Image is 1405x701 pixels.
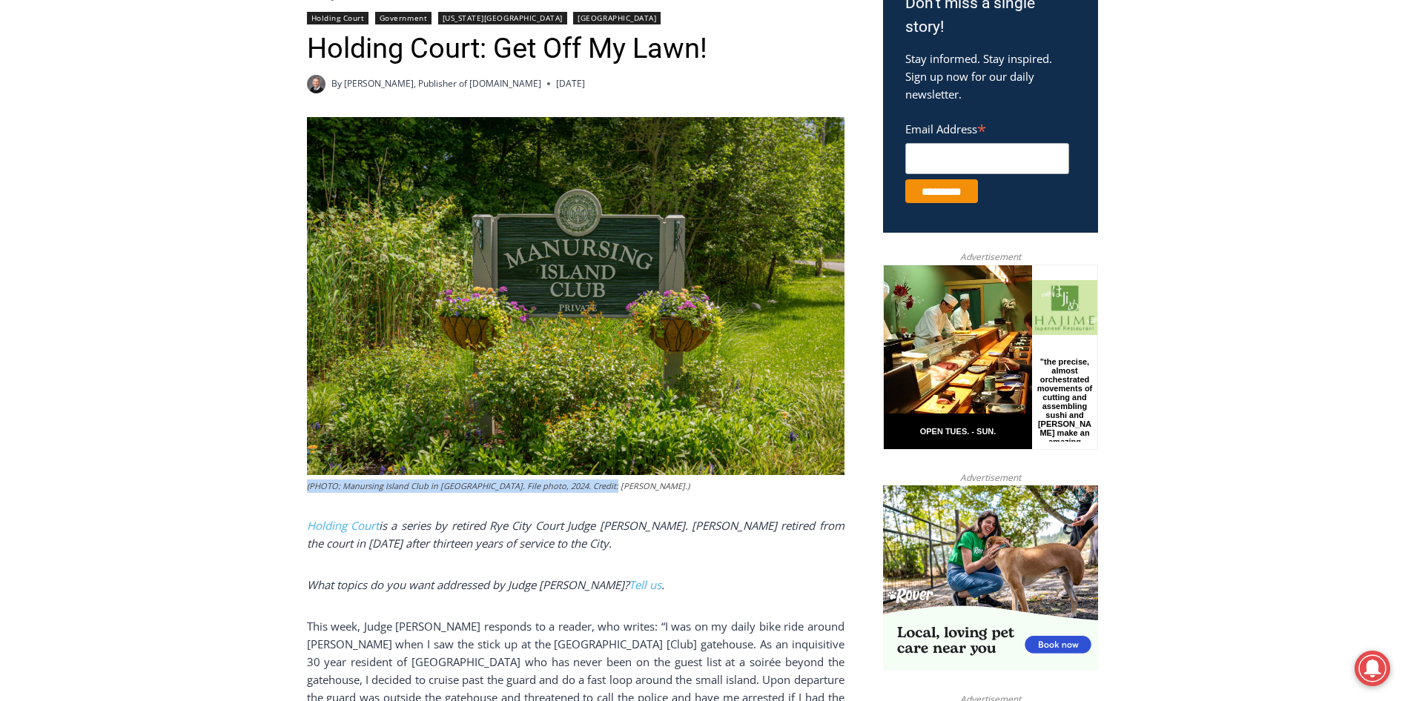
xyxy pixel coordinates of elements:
[375,12,432,24] a: Government
[97,19,366,47] div: Available for Private Home, Business, Club or Other Events
[556,76,585,90] time: [DATE]
[307,518,844,551] i: is a series by retired Rye City Court Judge [PERSON_NAME]. [PERSON_NAME] retired from the court i...
[945,471,1036,485] span: Advertisement
[438,12,567,24] a: [US_STATE][GEOGRAPHIC_DATA]
[152,93,211,177] div: "the precise, almost orchestrated movements of cutting and assembling sushi and [PERSON_NAME] mak...
[4,153,145,209] span: Open Tues. - Sun. [PHONE_NUMBER]
[573,12,661,24] a: [GEOGRAPHIC_DATA]
[331,76,342,90] span: By
[905,114,1069,141] label: Email Address
[388,147,687,181] span: Intern @ [DOMAIN_NAME]
[307,577,664,592] em: What topics do you want addressed by Judge [PERSON_NAME]? .
[945,250,1036,264] span: Advertisement
[357,144,718,185] a: Intern @ [DOMAIN_NAME]
[307,12,369,24] a: Holding Court
[440,4,535,67] a: Book [PERSON_NAME]'s Good Humor for Your Event
[452,16,516,57] h4: Book [PERSON_NAME]'s Good Humor for Your Event
[307,479,844,493] figcaption: (PHOTO: Manursing Island Club in [GEOGRAPHIC_DATA]. File photo, 2024. Credit: [PERSON_NAME].)
[629,577,661,592] a: Tell us
[307,117,844,476] img: (PHOTO: Manursing Island Club in Rye. File photo, 2024. Credit: Justin Gray.)
[1,149,149,185] a: Open Tues. - Sun. [PHONE_NUMBER]
[374,1,701,144] div: "[PERSON_NAME] and I covered the [DATE] Parade, which was a really eye opening experience as I ha...
[307,518,379,533] a: Holding Court
[905,50,1076,103] p: Stay informed. Stay inspired. Sign up now for our daily newsletter.
[307,75,325,93] a: Author image
[344,77,541,90] a: [PERSON_NAME], Publisher of [DOMAIN_NAME]
[307,32,844,66] h1: Holding Court: Get Off My Lawn!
